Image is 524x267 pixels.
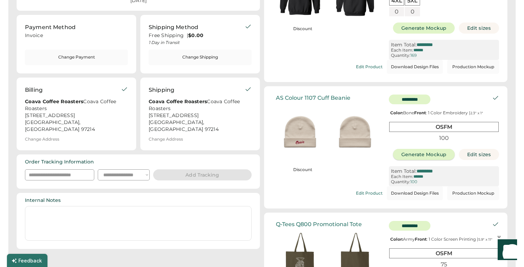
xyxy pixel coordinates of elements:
div: Each Item: [391,48,413,53]
button: Edit sizes [459,149,499,160]
div: Payment Method [25,23,76,32]
strong: Front [414,110,426,115]
button: Add Tracking [153,169,252,180]
div: 0 [389,7,404,16]
div: Shipping Method [149,23,198,32]
div: Coava Coffee Roasters [STREET_ADDRESS] [GEOGRAPHIC_DATA], [GEOGRAPHIC_DATA] 97214 [25,98,121,133]
button: Change Shipping [149,50,252,65]
button: Generate Mockup [393,149,455,160]
div: Item Total: [391,168,417,174]
div: Internal Notes [25,197,61,204]
div: 0 [405,7,420,16]
img: generate-image [327,104,383,159]
div: Order Tracking Information [25,159,94,166]
strong: Color: [390,237,403,242]
div: 169 [410,53,417,58]
div: OSFM [389,248,499,258]
strong: Front [415,237,427,242]
div: Change Address [25,137,59,142]
button: Download Design Files [387,60,443,74]
div: Coava Coffee Roasters [STREET_ADDRESS] [GEOGRAPHIC_DATA], [GEOGRAPHIC_DATA] 97214 [149,98,245,133]
div: Edit Product [356,64,383,69]
iframe: Front Chat [491,236,521,266]
div: Shipping [149,86,174,94]
div: Free Shipping | [149,32,245,39]
div: Each Item: [391,174,413,179]
div: Change Address [149,137,183,142]
font: 2.3" x 1" [470,111,483,115]
strong: $0.00 [188,32,203,38]
div: Bone : 1 Color Embroidery | [389,110,499,115]
div: OSFM [389,122,499,132]
img: generate-image [272,104,327,159]
div: Discount [275,26,330,32]
strong: Coava Coffee Roasters [149,98,207,105]
button: Download Design Files [387,186,443,200]
button: Generate Mockup [393,23,455,34]
button: Change Payment [25,50,128,65]
font: 5.9" x 11" [478,237,492,242]
div: Edit Product [356,191,383,196]
strong: Color: [390,110,403,115]
div: Quantity: [391,53,410,58]
div: Discount [275,167,330,173]
div: Billing [25,86,43,94]
div: AS Colour 1107 Cuff Beanie [276,95,350,101]
div: Quantity: [391,179,410,184]
div: Q-Tees Q800 Promotional Tote [276,221,362,228]
button: Edit sizes [459,23,499,34]
div: 1 Day in Transit [149,40,245,45]
div: 100 [389,133,499,143]
button: Production Mockup [447,186,499,200]
strong: Coava Coffee Roasters [25,98,83,105]
button: Production Mockup [447,60,499,74]
div: Army : 1 Color Screen Printing | [389,237,499,242]
div: Item Total: [391,42,417,48]
div: Invoice [25,32,128,41]
div: 100 [410,179,417,184]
